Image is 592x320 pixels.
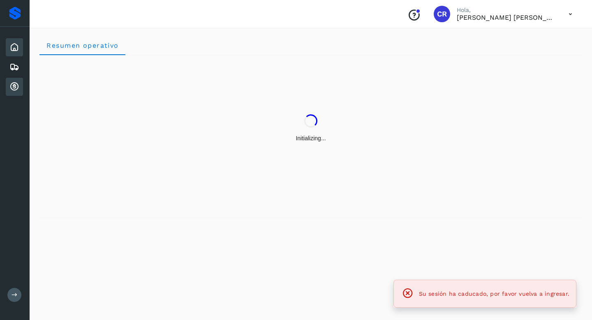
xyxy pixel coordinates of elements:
[6,38,23,56] div: Inicio
[457,14,555,21] p: CARLOS RODOLFO BELLI PEDRAZA
[6,58,23,76] div: Embarques
[6,78,23,96] div: Cuentas por cobrar
[46,42,119,49] span: Resumen operativo
[419,290,569,297] span: Su sesión ha caducado, por favor vuelva a ingresar.
[457,7,555,14] p: Hola,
